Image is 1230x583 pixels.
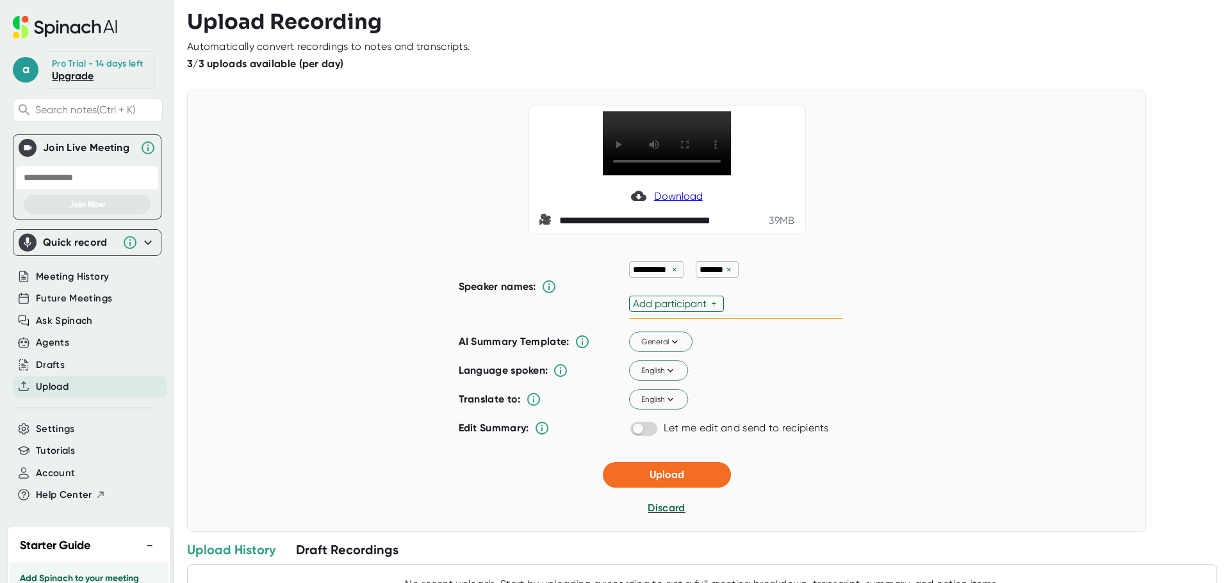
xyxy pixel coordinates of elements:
div: 39 MB [769,214,794,227]
button: Ask Spinach [36,314,93,328]
button: go back [8,5,33,29]
div: + [711,298,720,310]
button: Account [36,466,75,481]
b: AI Summary Template: [459,335,570,348]
span: a [13,57,38,83]
div: Quick record [43,236,116,249]
button: Meeting History [36,269,109,284]
span: Discard [648,502,685,514]
button: Future Meetings [36,291,112,306]
span: smiley reaction [237,491,270,517]
div: Pro Trial - 14 days left [52,58,143,70]
button: Help Center [36,488,106,502]
div: Join Live Meeting [43,141,134,154]
span: Join Now [69,199,106,210]
a: Open in help center [169,533,272,543]
button: Upload [603,462,731,488]
span: Download [654,190,703,202]
span: 😃 [244,491,263,517]
div: Draft Recordings [296,541,398,558]
span: English [641,394,676,405]
span: 😞 [177,491,196,517]
div: Did this answer your question? [15,479,425,493]
div: Close [409,5,432,28]
div: × [723,264,735,276]
div: Upload History [187,541,275,558]
span: Upload [650,468,684,481]
span: video [539,213,554,228]
button: Upload [36,379,69,394]
a: Download [631,188,703,204]
button: Settings [36,422,75,436]
h2: Starter Guide [20,537,90,554]
div: Add participant [633,298,711,310]
span: Search notes (Ctrl + K) [35,104,159,116]
h3: Upload Recording [187,10,1217,34]
img: Join Live Meeting [21,141,34,154]
div: × [669,264,680,276]
span: neutral face reaction [204,491,237,517]
div: Automatically convert recordings to notes and transcripts. [187,40,470,53]
button: Agents [36,335,69,350]
span: Help Center [36,488,92,502]
b: Language spoken: [459,364,548,376]
span: 😐 [211,491,229,517]
button: Collapse window [385,5,409,29]
button: Join Now [24,195,151,214]
a: Upgrade [52,70,94,82]
span: disappointed reaction [170,491,204,517]
div: Quick record [19,230,156,255]
button: Drafts [36,358,65,372]
b: Speaker names: [459,280,536,292]
b: Edit Summary: [459,422,529,434]
b: 3/3 uploads available (per day) [187,58,343,70]
button: English [629,361,688,381]
button: Discard [648,500,685,516]
button: − [142,536,158,555]
div: Let me edit and send to recipients [664,422,829,435]
button: English [629,390,688,410]
span: General [641,336,680,347]
div: Join Live MeetingJoin Live Meeting [19,135,156,161]
span: English [641,365,676,376]
button: Tutorials [36,443,75,458]
b: Translate to: [459,393,521,405]
button: General [629,332,693,353]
